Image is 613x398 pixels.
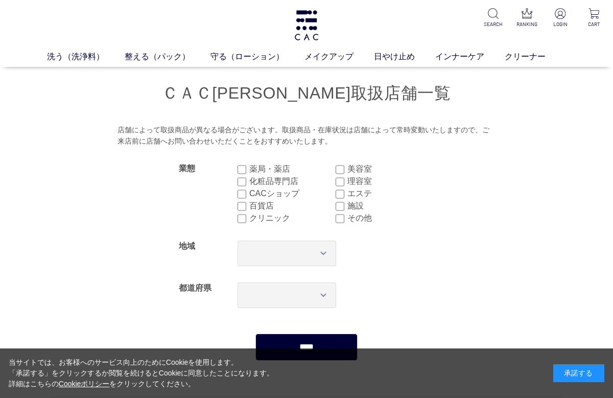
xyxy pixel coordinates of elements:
[179,242,195,250] label: 地域
[374,51,435,63] a: 日やけ止め
[347,163,434,175] label: 美容室
[179,164,195,173] label: 業態
[482,8,504,28] a: SEARCH
[553,364,604,382] div: 承諾する
[293,10,320,40] img: logo
[249,188,336,200] label: CACショップ
[505,51,566,63] a: クリーナー
[583,20,605,28] p: CART
[210,51,304,63] a: 守る（ローション）
[117,125,496,147] div: 店舗によって取扱商品が異なる場合がございます。取扱商品・在庫状況は店舗によって常時変動いたしますので、ご来店前に店舗へお問い合わせいただくことをおすすめいたします。
[347,188,434,200] label: エステ
[482,20,504,28] p: SEARCH
[516,20,537,28] p: RANKING
[59,380,110,388] a: Cookieポリシー
[249,212,336,224] label: クリニック
[9,357,274,389] div: 当サイトでは、お客様へのサービス向上のためにCookieを使用します。 「承諾する」をクリックするか閲覧を続けるとCookieに同意したことになります。 詳細はこちらの をクリックしてください。
[347,212,434,224] label: その他
[249,200,336,212] label: 百貨店
[249,163,336,175] label: 薬局・薬店
[550,20,571,28] p: LOGIN
[516,8,537,28] a: RANKING
[47,51,125,63] a: 洗う（洗浄料）
[347,200,434,212] label: 施設
[583,8,605,28] a: CART
[304,51,374,63] a: メイクアップ
[249,175,336,188] label: 化粧品専門店
[179,284,211,292] label: 都道府県
[125,51,210,63] a: 整える（パック）
[435,51,505,63] a: インナーケア
[51,82,562,104] h1: ＣＡＣ[PERSON_NAME]取扱店舗一覧
[347,175,434,188] label: 理容室
[550,8,571,28] a: LOGIN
